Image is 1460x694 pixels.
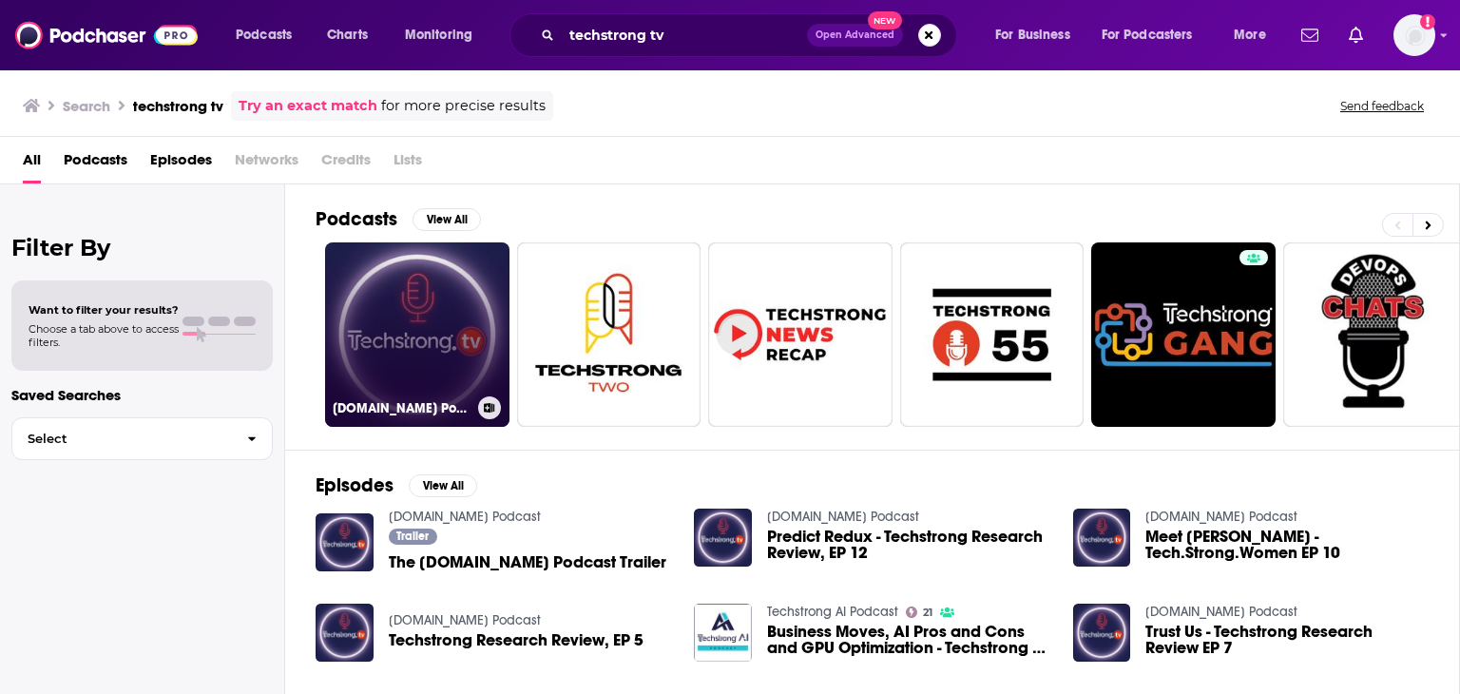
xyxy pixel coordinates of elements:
[1335,98,1430,114] button: Send feedback
[23,145,41,183] a: All
[316,207,481,231] a: PodcastsView All
[316,473,477,497] a: EpisodesView All
[405,22,472,48] span: Monitoring
[11,417,273,460] button: Select
[1145,509,1297,525] a: Techstrong.tv Podcast
[409,474,477,497] button: View All
[1393,14,1435,56] button: Show profile menu
[235,145,298,183] span: Networks
[1393,14,1435,56] img: User Profile
[1102,22,1193,48] span: For Podcasters
[396,530,429,542] span: Trailer
[816,30,894,40] span: Open Advanced
[413,208,481,231] button: View All
[1145,604,1297,620] a: Techstrong.tv Podcast
[29,303,179,317] span: Want to filter your results?
[923,608,932,617] span: 21
[1073,604,1131,662] img: Trust Us - Techstrong Research Review EP 7
[63,97,110,115] h3: Search
[394,145,422,183] span: Lists
[11,386,273,404] p: Saved Searches
[150,145,212,183] a: Episodes
[767,624,1050,656] a: Business Moves, AI Pros and Cons and GPU Optimization - Techstrong AI - EP28
[333,400,471,416] h3: [DOMAIN_NAME] Podcast
[767,604,898,620] a: Techstrong AI Podcast
[528,13,975,57] div: Search podcasts, credits, & more...
[1220,20,1290,50] button: open menu
[133,97,223,115] h3: techstrong tv
[1073,509,1131,567] img: Meet Alaina Percival - Tech.Strong.Women EP 10
[15,17,198,53] img: Podchaser - Follow, Share and Rate Podcasts
[389,554,666,570] a: The Techstrong.tv Podcast Trailer
[316,207,397,231] h2: Podcasts
[64,145,127,183] a: Podcasts
[906,607,932,618] a: 21
[694,604,752,662] img: Business Moves, AI Pros and Cons and GPU Optimization - Techstrong AI - EP28
[327,22,368,48] span: Charts
[1393,14,1435,56] span: Logged in as amoscac10
[1089,20,1220,50] button: open menu
[807,24,903,47] button: Open AdvancedNew
[868,11,902,29] span: New
[1420,14,1435,29] svg: Add a profile image
[381,95,546,117] span: for more precise results
[389,612,541,628] a: Techstrong.tv Podcast
[389,554,666,570] span: The [DOMAIN_NAME] Podcast Trailer
[1145,529,1429,561] span: Meet [PERSON_NAME] - Tech.Strong.Women EP 10
[1145,624,1429,656] a: Trust Us - Techstrong Research Review EP 7
[694,509,752,567] img: Predict Redux - Techstrong Research Review, EP 12
[316,473,394,497] h2: Episodes
[1294,19,1326,51] a: Show notifications dropdown
[239,95,377,117] a: Try an exact match
[321,145,371,183] span: Credits
[767,529,1050,561] a: Predict Redux - Techstrong Research Review, EP 12
[1145,529,1429,561] a: Meet Alaina Percival - Tech.Strong.Women EP 10
[29,322,179,349] span: Choose a tab above to access filters.
[995,22,1070,48] span: For Business
[392,20,497,50] button: open menu
[389,632,644,648] a: Techstrong Research Review, EP 5
[11,234,273,261] h2: Filter By
[325,242,509,427] a: [DOMAIN_NAME] Podcast
[1341,19,1371,51] a: Show notifications dropdown
[562,20,807,50] input: Search podcasts, credits, & more...
[316,513,374,571] img: The Techstrong.tv Podcast Trailer
[12,433,232,445] span: Select
[767,509,919,525] a: Techstrong.tv Podcast
[236,22,292,48] span: Podcasts
[315,20,379,50] a: Charts
[389,509,541,525] a: Techstrong.tv Podcast
[1234,22,1266,48] span: More
[222,20,317,50] button: open menu
[982,20,1094,50] button: open menu
[316,604,374,662] img: Techstrong Research Review, EP 5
